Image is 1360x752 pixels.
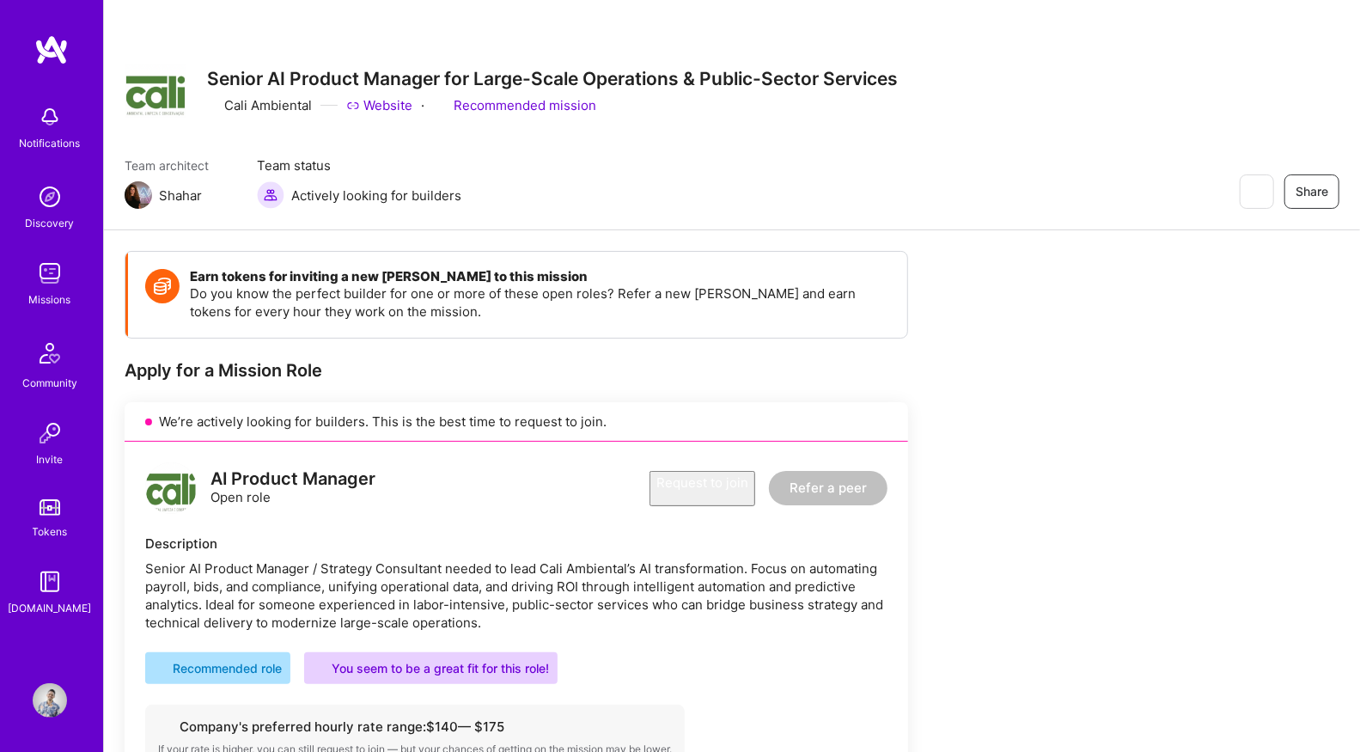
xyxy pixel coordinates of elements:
span: Team status [257,156,461,174]
div: You seem to be a great fit for this role! [313,659,549,677]
img: Team Architect [125,181,152,209]
img: logo [145,462,197,514]
a: User Avatar [28,683,71,718]
span: Actively looking for builders [291,186,461,205]
h4: Earn tokens for inviting a new [PERSON_NAME] to this mission [190,269,890,284]
img: tokens [40,499,60,516]
div: Senior AI Product Manager / Strategy Consultant needed to lead Cali Ambiental’s AI transformation... [145,559,887,632]
img: Community [29,333,70,374]
span: Team architect [125,156,223,174]
i: icon PurpleRibbon [433,99,447,113]
div: AI Product Manager [210,470,375,488]
div: · [421,96,424,114]
div: Notifications [20,134,81,152]
i: icon EyeClosed [1249,185,1263,199]
div: [DOMAIN_NAME] [9,599,92,617]
div: Missions [29,290,71,309]
i: icon RecommendedBadge [154,663,166,675]
img: guide book [33,565,67,599]
div: Tokens [33,523,68,541]
div: Description [145,535,887,553]
div: Recommended mission [433,96,596,114]
div: Company's preferred hourly rate range: $ 140 — $ 175 [158,718,672,736]
div: Shahar [159,186,202,205]
a: Website [346,96,412,114]
div: Apply for a Mission Role [125,359,908,382]
button: Refer a peer [769,471,887,505]
img: Token icon [145,269,180,303]
div: Cali Ambiental [207,96,312,114]
img: bell [33,100,67,134]
div: We’re actively looking for builders. This is the best time to request to join. [125,402,908,442]
button: Share [1284,174,1339,209]
button: Request to join [650,471,755,506]
img: User Avatar [33,683,67,718]
img: discovery [33,180,67,214]
img: Actively looking for builders [257,181,284,209]
img: logo [34,34,69,65]
div: Open role [210,470,375,506]
img: teamwork [33,256,67,290]
i: icon CompanyGray [207,99,221,113]
div: Discovery [26,214,75,232]
p: Do you know the perfect builder for one or more of these open roles? Refer a new [PERSON_NAME] an... [190,284,890,321]
div: Community [22,374,77,392]
img: Invite [33,416,67,450]
div: Recommended role [154,659,282,677]
h3: Senior AI Product Manager for Large-Scale Operations & Public-Sector Services [207,68,898,89]
i: icon Mail [209,188,223,202]
i: icon Cash [158,720,171,733]
i: icon PurpleStar [313,663,325,675]
div: Invite [37,450,64,468]
span: Share [1296,183,1328,200]
img: Company Logo [125,64,186,117]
